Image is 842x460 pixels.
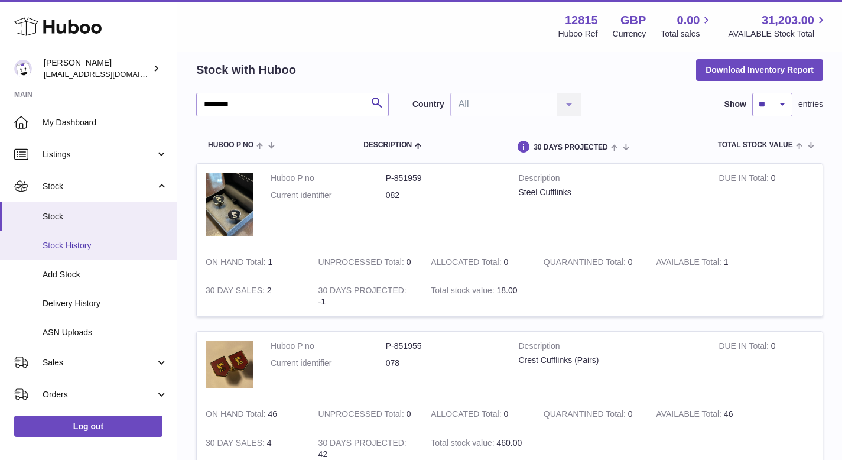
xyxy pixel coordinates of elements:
td: 2 [197,276,310,316]
span: Stock [43,181,155,192]
span: Orders [43,389,155,400]
dt: Current identifier [271,358,386,369]
td: 0 [422,400,535,429]
strong: UNPROCESSED Total [318,409,407,422]
strong: 30 DAYS PROJECTED [318,286,407,298]
div: Huboo Ref [558,28,598,40]
strong: GBP [620,12,646,28]
strong: Total stock value [431,438,496,451]
dd: P-851955 [386,341,501,352]
span: Total stock value [718,141,793,149]
span: 460.00 [497,438,522,448]
span: AVAILABLE Stock Total [728,28,828,40]
dt: Huboo P no [271,173,386,184]
strong: UNPROCESSED Total [318,257,407,270]
span: [EMAIL_ADDRESS][DOMAIN_NAME] [44,69,174,79]
span: Delivery History [43,298,168,309]
div: Currency [613,28,646,40]
strong: Description [519,173,701,187]
dt: Current identifier [271,190,386,201]
td: 0 [710,164,823,248]
span: Description [363,141,412,149]
td: 1 [197,248,310,277]
strong: 30 DAYS PROJECTED [318,438,407,451]
td: -1 [310,276,422,316]
strong: ALLOCATED Total [431,257,503,270]
dd: 082 [386,190,501,201]
label: Country [412,99,444,110]
span: entries [798,99,823,110]
dd: P-851959 [386,173,501,184]
strong: ALLOCATED Total [431,409,503,422]
a: Log out [14,416,162,437]
span: Add Stock [43,269,168,280]
div: [PERSON_NAME] [44,57,150,80]
span: 18.00 [497,286,518,295]
strong: DUE IN Total [719,341,771,354]
td: 0 [310,400,422,429]
td: 0 [710,332,823,400]
strong: Description [519,341,701,355]
strong: 12815 [565,12,598,28]
span: ASN Uploads [43,327,168,338]
span: 0 [628,409,633,419]
span: Sales [43,357,155,368]
span: 0 [628,257,633,267]
span: 31,203.00 [762,12,814,28]
button: Download Inventory Report [696,59,823,80]
a: 0.00 Total sales [661,12,713,40]
label: Show [724,99,746,110]
td: 0 [310,248,422,277]
span: Total sales [661,28,713,40]
a: 31,203.00 AVAILABLE Stock Total [728,12,828,40]
span: 30 DAYS PROJECTED [534,144,608,151]
strong: AVAILABLE Total [656,257,723,270]
h2: Stock with Huboo [196,62,296,78]
div: Steel Cufflinks [519,187,701,198]
strong: AVAILABLE Total [656,409,723,422]
span: Stock History [43,240,168,251]
strong: ON HAND Total [206,409,268,422]
td: 0 [422,248,535,277]
span: Huboo P no [208,141,253,149]
span: Stock [43,211,168,222]
dt: Huboo P no [271,341,386,352]
span: My Dashboard [43,117,168,128]
strong: DUE IN Total [719,173,771,186]
strong: ON HAND Total [206,257,268,270]
dd: 078 [386,358,501,369]
img: shophawksclub@gmail.com [14,60,32,77]
div: Crest Cufflinks (Pairs) [519,355,701,366]
span: Listings [43,149,155,160]
img: product image [206,173,253,236]
img: product image [206,341,253,388]
strong: Total stock value [431,286,496,298]
td: 1 [647,248,760,277]
td: 46 [647,400,760,429]
td: 46 [197,400,310,429]
strong: QUARANTINED Total [544,409,628,422]
strong: 30 DAY SALES [206,286,267,298]
strong: QUARANTINED Total [544,257,628,270]
strong: 30 DAY SALES [206,438,267,451]
span: 0.00 [677,12,700,28]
